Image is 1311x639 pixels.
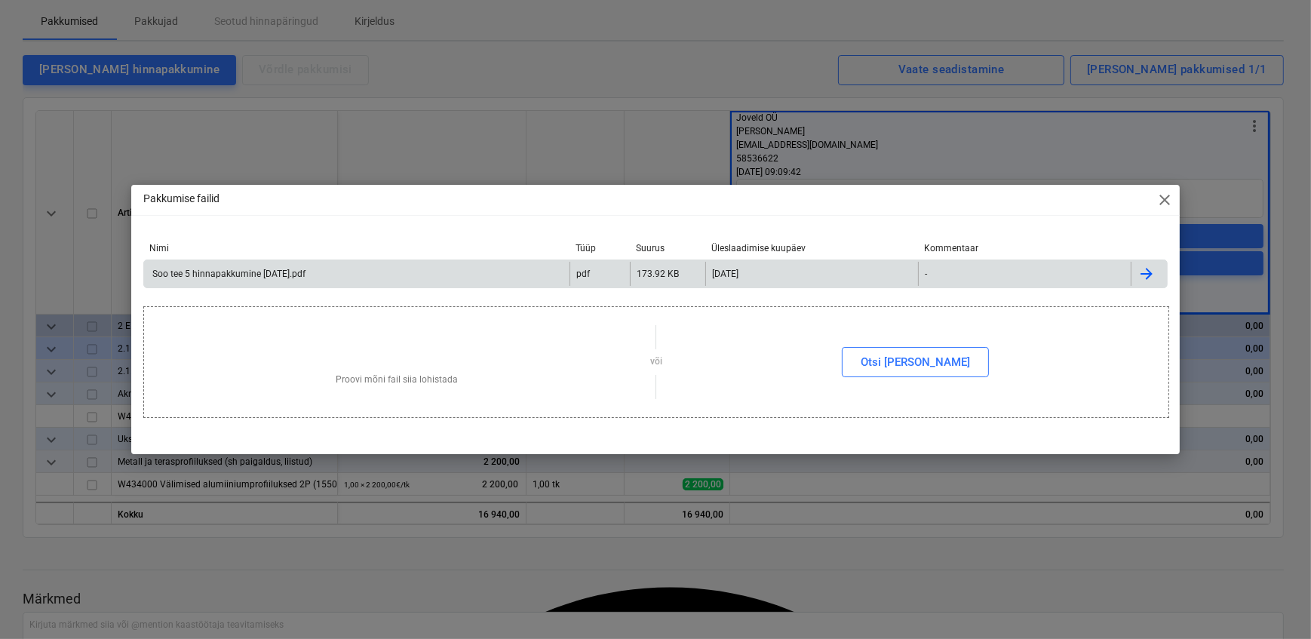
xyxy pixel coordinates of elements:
[143,306,1169,417] div: Proovi mõni fail siia lohistadavõiOtsi [PERSON_NAME]
[336,373,458,386] p: Proovi mõni fail siia lohistada
[711,243,913,253] div: Üleslaadimise kuupäev
[1156,191,1174,209] span: close
[925,269,927,279] div: -
[143,191,220,207] p: Pakkumise failid
[925,243,1126,253] div: Kommentaar
[150,269,305,279] div: Soo tee 5 hinnapakkumine [DATE].pdf
[636,243,699,253] div: Suurus
[576,243,624,253] div: Tüüp
[861,352,970,372] div: Otsi [PERSON_NAME]
[637,269,679,279] div: 173.92 KB
[576,269,590,279] div: pdf
[149,243,563,253] div: Nimi
[650,355,662,368] p: või
[1236,567,1311,639] iframe: Chat Widget
[842,347,989,377] button: Otsi [PERSON_NAME]
[712,269,738,279] div: [DATE]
